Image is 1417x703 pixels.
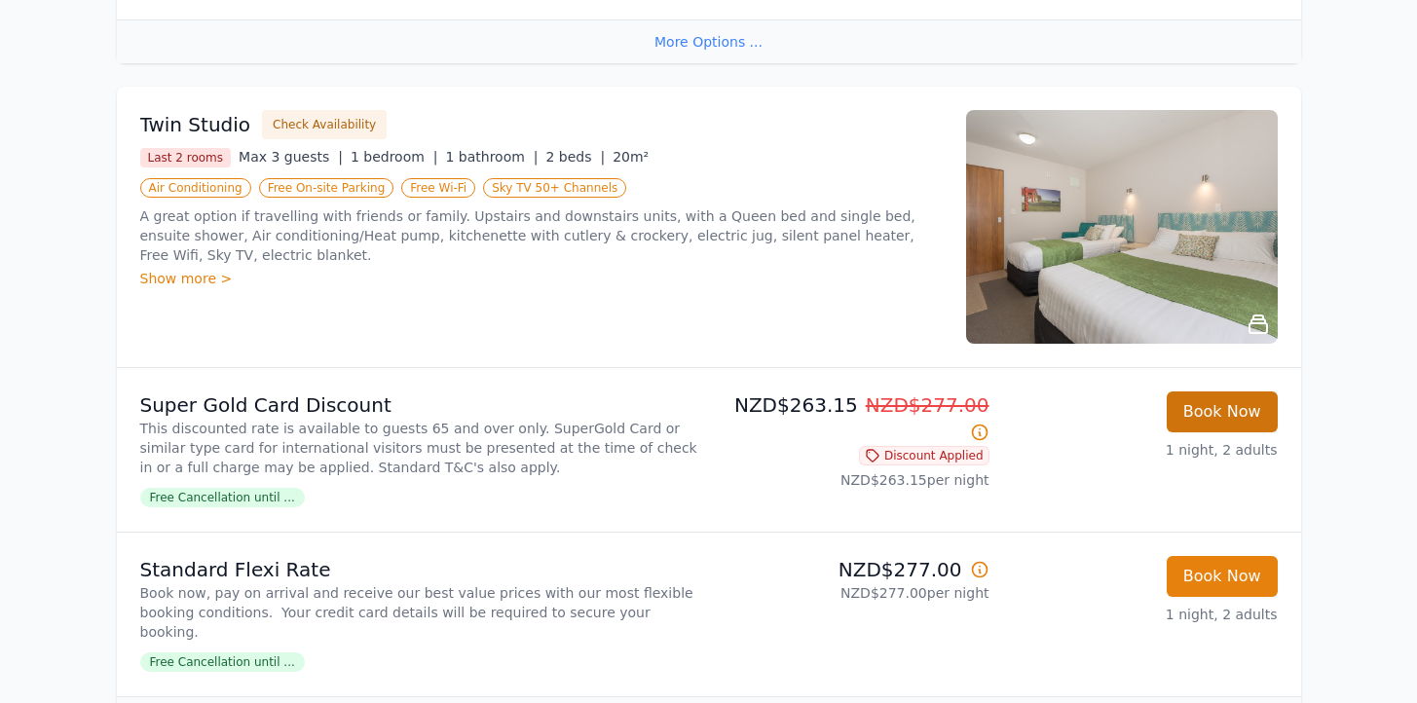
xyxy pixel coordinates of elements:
[117,19,1301,63] div: More Options ...
[859,446,989,465] span: Discount Applied
[546,149,606,165] span: 2 beds |
[239,149,343,165] span: Max 3 guests |
[351,149,438,165] span: 1 bedroom |
[866,393,989,417] span: NZD$277.00
[140,583,701,642] p: Book now, pay on arrival and receive our best value prices with our most flexible booking conditi...
[140,556,701,583] p: Standard Flexi Rate
[140,269,943,288] div: Show more >
[1167,556,1278,597] button: Book Now
[613,149,649,165] span: 20m²
[401,178,475,198] span: Free Wi-Fi
[140,419,701,477] p: This discounted rate is available to guests 65 and over only. SuperGold Card or similar type card...
[140,148,232,167] span: Last 2 rooms
[717,583,989,603] p: NZD$277.00 per night
[262,110,387,139] button: Check Availability
[259,178,394,198] span: Free On-site Parking
[140,652,305,672] span: Free Cancellation until ...
[1005,440,1278,460] p: 1 night, 2 adults
[140,111,251,138] h3: Twin Studio
[1005,605,1278,624] p: 1 night, 2 adults
[445,149,538,165] span: 1 bathroom |
[140,391,701,419] p: Super Gold Card Discount
[1167,391,1278,432] button: Book Now
[717,391,989,446] p: NZD$263.15
[140,488,305,507] span: Free Cancellation until ...
[140,206,943,265] p: A great option if travelling with friends or family. Upstairs and downstairs units, with a Queen ...
[717,470,989,490] p: NZD$263.15 per night
[717,556,989,583] p: NZD$277.00
[140,178,251,198] span: Air Conditioning
[483,178,626,198] span: Sky TV 50+ Channels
